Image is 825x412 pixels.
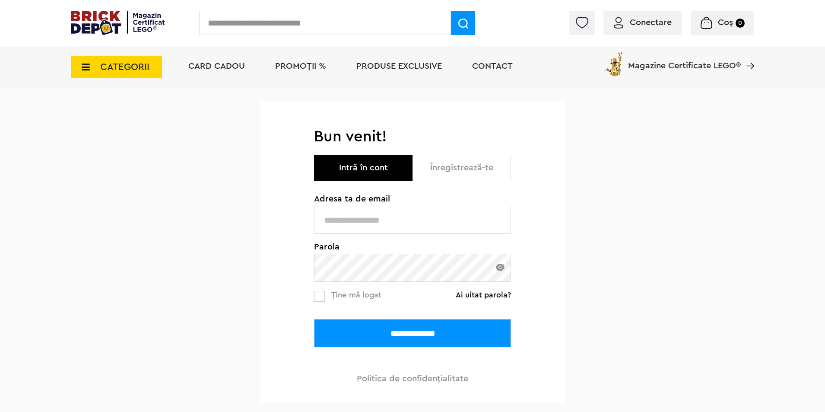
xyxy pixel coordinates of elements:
[314,243,511,251] span: Parola
[356,62,442,70] a: Produse exclusive
[357,374,468,383] a: Politica de confidenţialitate
[628,50,741,70] span: Magazine Certificate LEGO®
[275,62,326,70] a: PROMOȚII %
[314,195,511,203] span: Adresa ta de email
[331,291,381,299] span: Ține-mă logat
[314,127,511,146] h1: Bun venit!
[741,50,754,59] a: Magazine Certificate LEGO®
[100,62,149,72] span: CATEGORII
[472,62,513,70] a: Contact
[456,291,511,299] a: Ai uitat parola?
[736,19,745,28] small: 0
[718,18,733,27] span: Coș
[188,62,245,70] a: Card Cadou
[412,155,511,181] button: Înregistrează-te
[614,18,672,27] a: Conectare
[314,155,412,181] button: Intră în cont
[630,18,672,27] span: Conectare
